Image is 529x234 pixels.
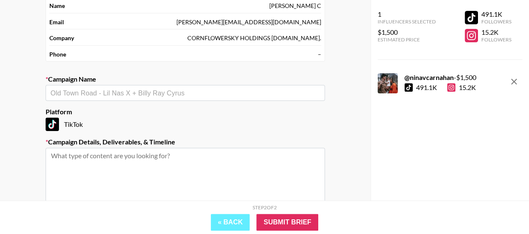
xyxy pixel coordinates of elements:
div: CORNFLOWERSKY HOLDINGS [DOMAIN_NAME]. [187,34,321,42]
div: - $ 1,500 [404,73,476,82]
img: TikTok [46,118,59,131]
div: [PERSON_NAME] C [269,2,321,10]
div: 491.1K [416,83,437,92]
button: « Back [211,214,250,231]
div: 1 [378,10,436,18]
div: 15.2K [447,83,476,92]
label: Platform [46,108,325,116]
div: $1,500 [378,28,436,36]
div: – [318,51,321,58]
div: Followers [481,36,511,43]
div: Followers [481,18,511,25]
label: Campaign Details, Deliverables, & Timeline [46,138,325,146]
input: Old Town Road - Lil Nas X + Billy Ray Cyrus [51,88,320,98]
strong: Email [49,18,64,26]
div: [PERSON_NAME][EMAIL_ADDRESS][DOMAIN_NAME] [176,18,321,26]
iframe: Drift Widget Chat Controller [487,192,519,224]
div: Step 2 of 2 [253,204,277,211]
button: remove [506,73,522,90]
strong: @ ninavcarnahan [404,73,454,81]
div: Estimated Price [378,36,436,43]
div: 491.1K [481,10,511,18]
strong: Name [49,2,65,10]
label: Campaign Name [46,75,325,83]
div: 15.2K [481,28,511,36]
strong: Company [49,34,74,42]
strong: Phone [49,51,66,58]
div: TikTok [46,118,325,131]
div: Influencers Selected [378,18,436,25]
input: Submit Brief [256,214,318,231]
